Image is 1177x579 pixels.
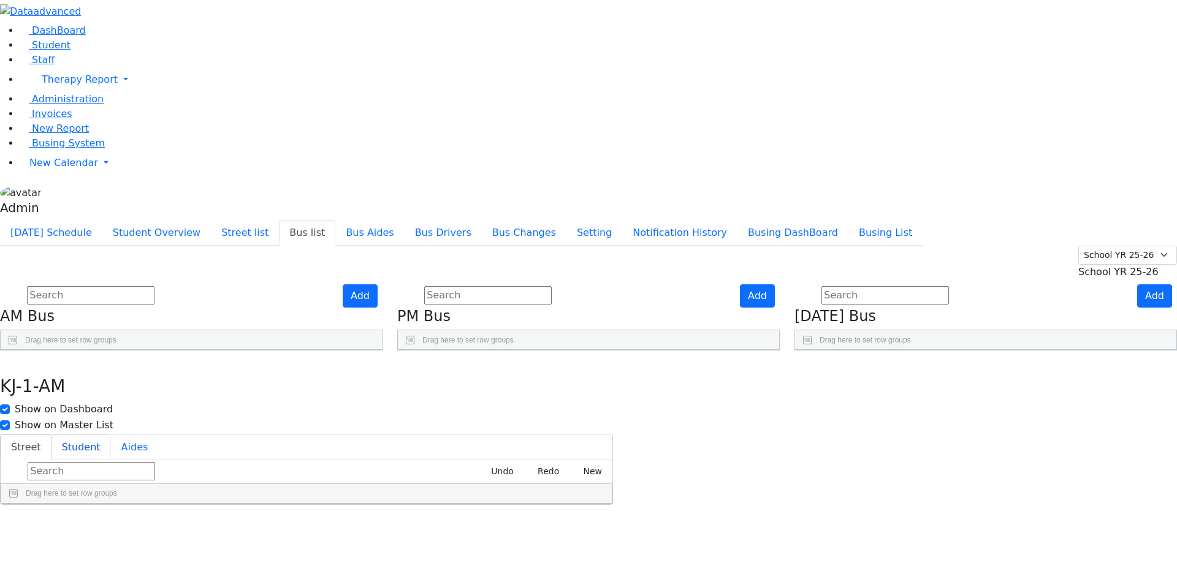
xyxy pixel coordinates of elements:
button: Add [1137,284,1172,308]
button: Redo [524,462,565,481]
span: Drag here to set row groups [422,336,514,344]
button: Street [1,434,51,460]
h4: PM Bus [397,308,780,325]
span: School YR 25-26 [1078,266,1159,278]
a: Therapy Report [20,67,1177,92]
button: Busing DashBoard [737,220,848,246]
span: Staff [32,54,55,66]
span: Busing System [32,137,105,149]
a: Invoices [20,108,72,119]
label: Show on Dashboard [15,402,113,417]
button: Bus Drivers [405,220,482,246]
button: Add [343,284,378,308]
a: Staff [20,54,55,66]
button: Busing List [848,220,923,246]
h4: [DATE] Bus [794,308,1177,325]
select: Default select example [1078,246,1177,265]
input: Search [821,286,949,305]
input: Search [424,286,552,305]
span: Student [32,39,70,51]
span: Administration [32,93,104,105]
input: Search [27,286,154,305]
button: Notification History [622,220,737,246]
a: New Report [20,123,89,134]
span: Drag here to set row groups [25,336,116,344]
button: Bus Changes [482,220,566,246]
span: New Report [32,123,89,134]
a: Busing System [20,137,105,149]
button: Student Overview [102,220,211,246]
button: Student [51,434,111,460]
a: Administration [20,93,104,105]
div: Street [1,460,612,504]
span: Invoices [32,108,72,119]
button: Bus list [279,220,335,246]
a: DashBoard [20,25,86,36]
button: Add [740,284,775,308]
span: Therapy Report [42,74,118,85]
button: Aides [111,434,159,460]
span: New Calendar [29,157,98,168]
input: Search [28,462,155,480]
span: Drag here to set row groups [26,489,117,498]
span: DashBoard [32,25,86,36]
button: Undo [478,462,519,481]
button: Street list [211,220,279,246]
a: Student [20,39,70,51]
button: Setting [566,220,622,246]
span: Drag here to set row groups [820,336,911,344]
a: New Calendar [20,151,1177,175]
button: New [569,462,608,481]
label: Show on Master List [15,418,113,433]
button: Bus Aides [335,220,404,246]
